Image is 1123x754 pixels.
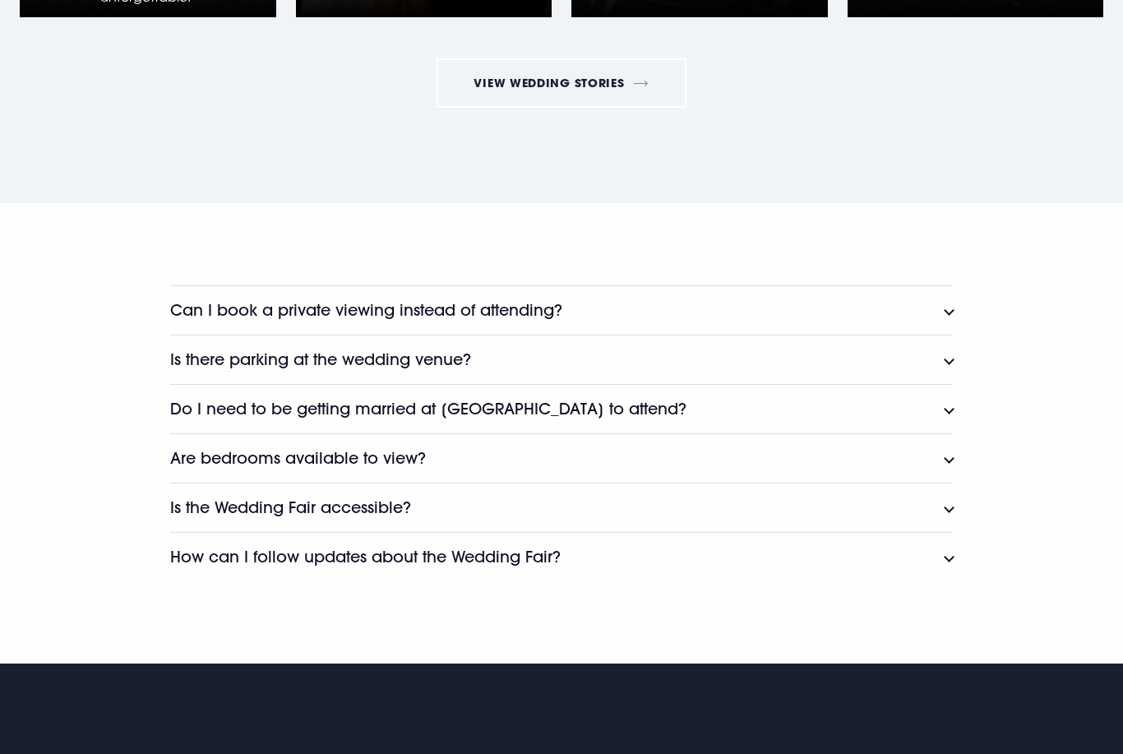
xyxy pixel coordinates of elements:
h3: How can I follow updates about the Wedding Fair? [170,548,561,567]
h3: Is there parking at the wedding venue? [170,351,471,370]
button: Are bedrooms available to view? [170,434,953,483]
button: Can I book a private viewing instead of attending? [170,286,953,335]
h3: Is the Wedding Fair accessible? [170,499,411,518]
h3: Are bedrooms available to view? [170,450,426,469]
h3: Can I book a private viewing instead of attending? [170,302,562,321]
a: View Wedding Stories [437,59,686,109]
button: Is the Wedding Fair accessible? [170,483,953,533]
button: How can I follow updates about the Wedding Fair? [170,533,953,582]
h3: Do I need to be getting married at [GEOGRAPHIC_DATA] to attend? [170,400,686,419]
button: Do I need to be getting married at [GEOGRAPHIC_DATA] to attend? [170,385,953,434]
button: Is there parking at the wedding venue? [170,335,953,385]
